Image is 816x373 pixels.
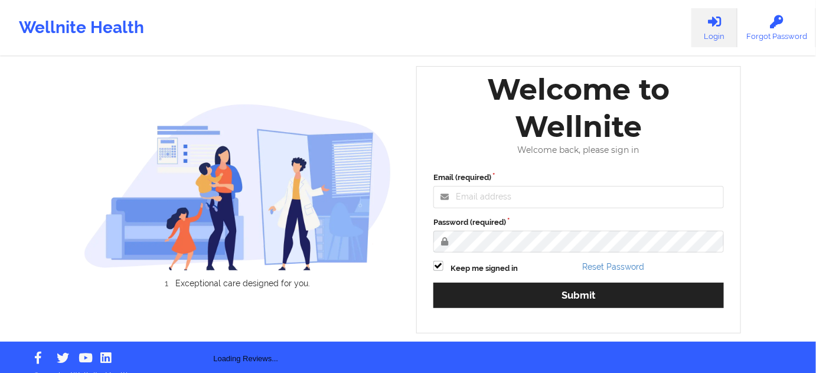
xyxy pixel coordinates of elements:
[433,172,724,184] label: Email (required)
[94,279,391,288] li: Exceptional care designed for you.
[425,71,732,145] div: Welcome to Wellnite
[433,217,724,228] label: Password (required)
[425,145,732,155] div: Welcome back, please sign in
[433,283,724,308] button: Submit
[691,8,737,47] a: Login
[433,186,724,208] input: Email address
[84,103,392,270] img: wellnite-auth-hero_200.c722682e.png
[583,262,645,271] a: Reset Password
[84,308,409,365] div: Loading Reviews...
[451,263,518,274] label: Keep me signed in
[737,8,816,47] a: Forgot Password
